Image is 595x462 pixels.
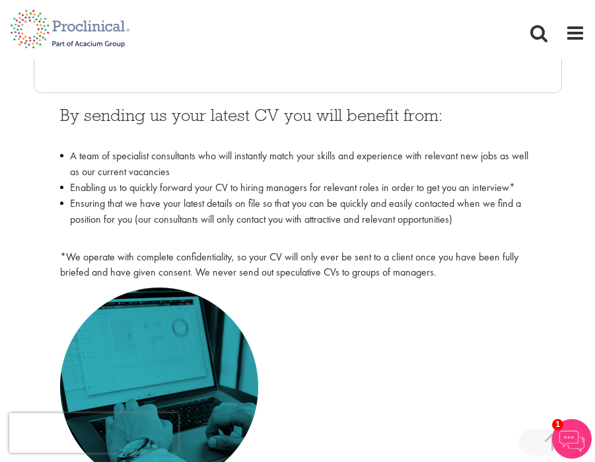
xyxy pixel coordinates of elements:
li: Ensuring that we have your latest details on file so that you can be quickly and easily contacted... [60,196,536,243]
img: Chatbot [552,419,592,459]
h3: By sending us your latest CV you will benefit from: [60,106,536,141]
span: 1 [552,419,563,430]
li: Enabling us to quickly forward your CV to hiring managers for relevant roles in order to get you ... [60,180,536,196]
p: *We operate with complete confidentiality, so your CV will only ever be sent to a client once you... [60,250,536,280]
iframe: reCAPTCHA [9,413,178,453]
li: A team of specialist consultants who will instantly match your skills and experience with relevan... [60,148,536,180]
